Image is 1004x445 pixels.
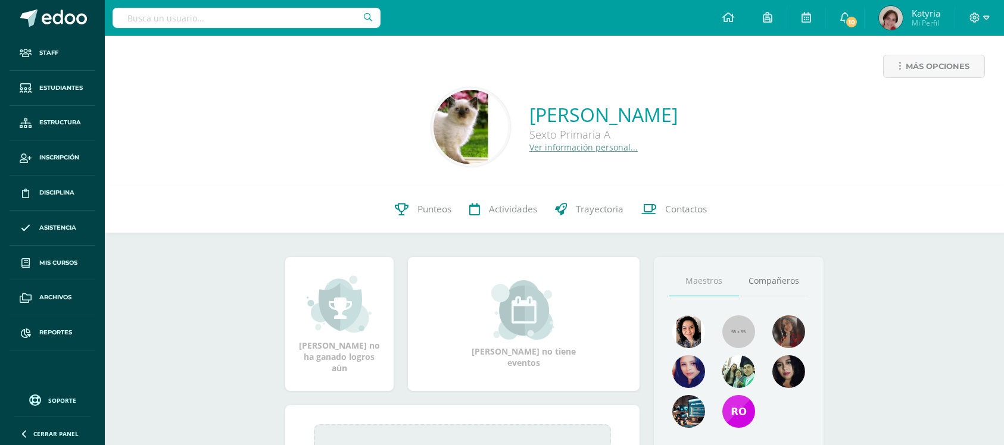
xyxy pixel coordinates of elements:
a: [PERSON_NAME] [529,102,678,127]
img: 855e41caca19997153bb2d8696b63df4.png [672,395,705,428]
img: a2b802f23b7c04cc8f9775ff2bf44706.png [879,6,903,30]
a: Ver información personal... [529,142,638,153]
a: Asistencia [10,211,95,246]
a: Trayectoria [546,186,632,233]
span: Disciplina [39,188,74,198]
input: Busca un usuario... [113,8,381,28]
img: ef6349cd9309fb31c1afbf38cf026886.png [772,355,805,388]
span: Actividades [489,203,537,215]
span: Mis cursos [39,258,77,268]
span: Archivos [39,293,71,302]
div: [PERSON_NAME] no tiene eventos [464,280,583,368]
a: Maestros [669,266,739,296]
span: Mi Perfil [912,18,940,28]
span: Reportes [39,328,72,337]
a: Estudiantes [10,71,95,106]
img: 37fe3ee38833a6adb74bf76fd42a3bf6.png [772,315,805,348]
span: Más opciones [906,55,969,77]
span: Contactos [665,203,707,215]
img: 55x55 [722,315,755,348]
img: 3bde8d716d48ad41f2d122abd069d49c.png [434,90,508,164]
span: Katyria [912,7,940,19]
a: Punteos [386,186,460,233]
a: Soporte [14,391,91,408]
span: Inscripción [39,153,79,162]
img: e9c8ee63d948accc6783747252b4c3df.png [672,315,705,348]
img: 6719bbf75b935729a37398d1bd0b0711.png [722,395,755,428]
a: Actividades [460,186,546,233]
div: [PERSON_NAME] no ha ganado logros aún [297,274,382,374]
a: Archivos [10,280,95,315]
a: Contactos [632,186,716,233]
a: Compañeros [739,266,809,296]
img: achievement_small.png [307,274,372,334]
a: Inscripción [10,140,95,176]
span: Trayectoria [576,203,623,215]
span: Soporte [48,396,76,405]
span: Estudiantes [39,83,83,93]
img: 792aef120f26b6e903bc965793d10b3c.png [722,355,755,388]
span: Asistencia [39,223,76,233]
a: Más opciones [883,55,985,78]
div: Sexto Primaria A [529,127,678,142]
span: Punteos [417,203,451,215]
a: Estructura [10,106,95,141]
span: Estructura [39,118,81,127]
span: Cerrar panel [33,430,79,438]
span: 10 [845,15,858,29]
a: Reportes [10,315,95,350]
img: event_small.png [491,280,556,340]
a: Disciplina [10,176,95,211]
img: ad870897404aacb409c39775d7fcff72.png [672,355,705,388]
span: Staff [39,48,58,58]
a: Mis cursos [10,246,95,281]
a: Staff [10,36,95,71]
